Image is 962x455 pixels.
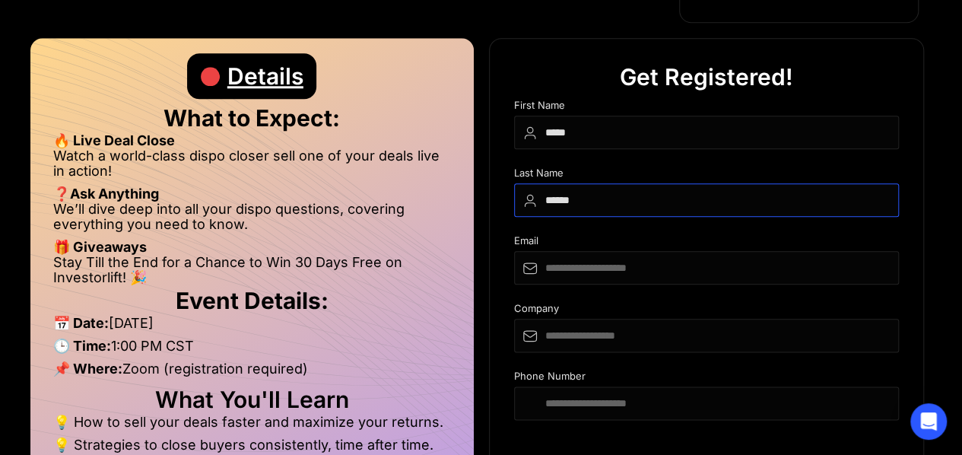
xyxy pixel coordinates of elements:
strong: Event Details: [176,287,329,314]
strong: 🔥 Live Deal Close [53,132,175,148]
li: Zoom (registration required) [53,361,451,384]
li: 1:00 PM CST [53,339,451,361]
li: We’ll dive deep into all your dispo questions, covering everything you need to know. [53,202,451,240]
li: Watch a world-class dispo closer sell one of your deals live in action! [53,148,451,186]
div: Open Intercom Messenger [910,403,947,440]
div: First Name [514,100,900,116]
h2: What You'll Learn [53,392,451,407]
div: Email [514,235,900,251]
div: Get Registered! [620,54,792,100]
li: [DATE] [53,316,451,339]
div: Last Name [514,167,900,183]
li: Stay Till the End for a Chance to Win 30 Days Free on Investorlift! 🎉 [53,255,451,285]
div: Details [227,53,303,99]
strong: 📌 Where: [53,361,122,377]
li: 💡 How to sell your deals faster and maximize your returns. [53,415,451,437]
div: Phone Number [514,371,900,387]
strong: ❓Ask Anything [53,186,159,202]
strong: 🕒 Time: [53,338,111,354]
strong: What to Expect: [164,104,340,132]
div: Company [514,303,900,319]
strong: 🎁 Giveaways [53,239,147,255]
strong: 📅 Date: [53,315,109,331]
